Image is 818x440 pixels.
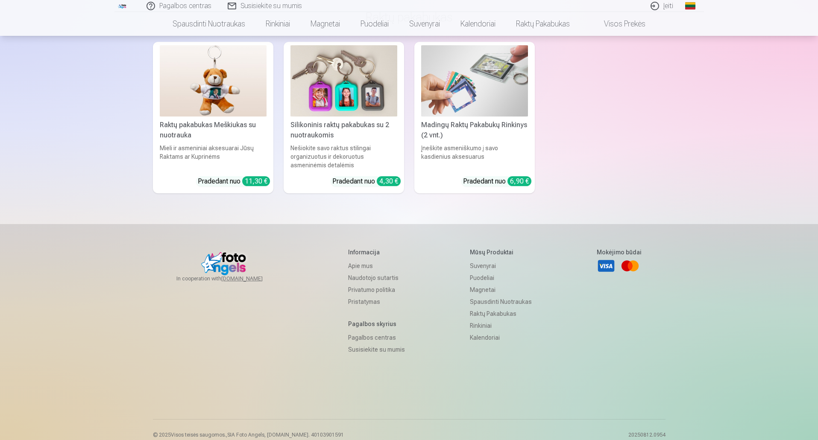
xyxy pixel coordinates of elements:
a: Susisiekite su mumis [348,344,405,355]
div: Pradedant nuo [332,176,401,186]
div: Madingų Raktų Pakabukų Rinkinys (2 vnt.) [418,120,531,140]
a: Spausdinti nuotraukas [162,12,255,36]
a: Privatumo politika [348,284,405,296]
a: Suvenyrai [399,12,450,36]
a: Mastercard [621,256,639,275]
p: © 2025 Visos teisės saugomos. , [153,431,344,438]
h5: Mūsų produktai [470,248,532,256]
h5: Informacija [348,248,405,256]
div: Raktų pakabukas Meškiukas su nuotrauka [156,120,270,140]
a: Raktų pakabukas [506,12,580,36]
div: Pradedant nuo [198,176,270,186]
a: Silikoninis raktų pakabukas su 2 nuotraukomisSilikoninis raktų pakabukas su 2 nuotraukomisNešioki... [284,42,404,193]
a: Pristatymas [348,296,405,308]
img: Silikoninis raktų pakabukas su 2 nuotraukomis [290,45,397,117]
a: Rinkiniai [470,320,532,332]
a: Puodeliai [470,272,532,284]
a: Visa [597,256,616,275]
a: Madingų Raktų Pakabukų Rinkinys (2 vnt.)Madingų Raktų Pakabukų Rinkinys (2 vnt.)Įneškite asmenišk... [414,42,535,193]
a: Spausdinti nuotraukas [470,296,532,308]
a: Visos prekės [580,12,656,36]
a: Apie mus [348,260,405,272]
div: 11,30 € [242,176,270,186]
div: Silikoninis raktų pakabukas su 2 nuotraukomis [287,120,401,140]
h5: Mokėjimo būdai [597,248,642,256]
div: Mieli ir asmeniniai aksesuarai Jūsų Raktams ar Kuprinėms [156,144,270,169]
a: Kalendoriai [450,12,506,36]
div: Nešiokite savo raktus stilingai organizuotus ir dekoruotus asmeninėmis detalėmis [287,144,401,169]
a: Magnetai [300,12,350,36]
img: Raktų pakabukas Meškiukas su nuotrauka [160,45,267,117]
a: Pagalbos centras [348,332,405,344]
a: Puodeliai [350,12,399,36]
div: 4,30 € [377,176,401,186]
a: Magnetai [470,284,532,296]
span: In cooperation with [176,275,283,282]
div: Pradedant nuo [463,176,531,186]
div: Įneškite asmeniškumo į savo kasdienius aksesuarus [418,144,531,169]
a: Raktų pakabukas Meškiukas su nuotraukaRaktų pakabukas Meškiukas su nuotraukaMieli ir asmeniniai a... [153,42,273,193]
span: SIA Foto Angels, [DOMAIN_NAME]. 40103901591 [227,432,344,438]
img: /fa2 [118,3,127,9]
img: Madingų Raktų Pakabukų Rinkinys (2 vnt.) [421,45,528,117]
h5: Pagalbos skyrius [348,320,405,328]
a: [DOMAIN_NAME] [221,275,283,282]
a: Rinkiniai [255,12,300,36]
div: 6,90 € [507,176,531,186]
a: Kalendoriai [470,332,532,344]
a: Raktų pakabukas [470,308,532,320]
a: Suvenyrai [470,260,532,272]
a: Naudotojo sutartis [348,272,405,284]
